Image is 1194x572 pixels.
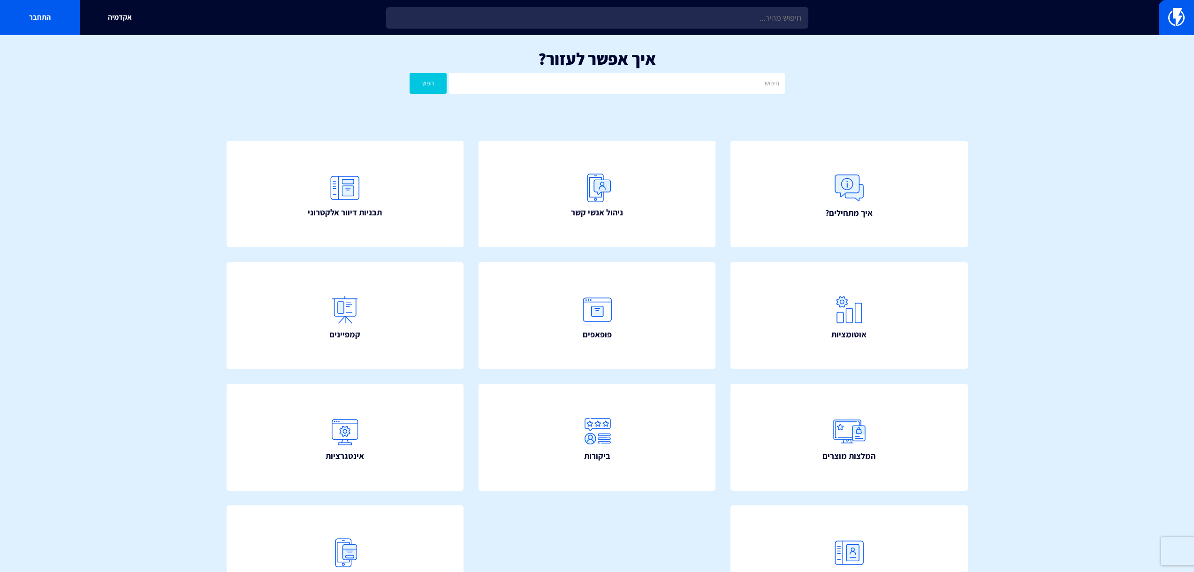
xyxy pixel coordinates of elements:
a: המלצות מוצרים [730,384,968,491]
button: חפש [410,73,447,94]
a: תבניות דיוור אלקטרוני [227,141,464,248]
input: חיפוש מהיר... [386,7,808,29]
span: פופאפים [583,328,612,341]
input: חיפוש [449,73,784,94]
span: אוטומציות [831,328,867,341]
span: ביקורות [584,450,610,462]
span: ניהול אנשי קשר [571,206,623,219]
a: ניהול אנשי קשר [479,141,716,248]
span: איך מתחילים? [825,207,873,219]
a: אינטגרציות [227,384,464,491]
a: איך מתחילים? [730,141,968,248]
span: תבניות דיוור אלקטרוני [308,206,382,219]
a: פופאפים [479,262,716,369]
a: קמפיינים [227,262,464,369]
a: ביקורות [479,384,716,491]
a: אוטומציות [730,262,968,369]
span: קמפיינים [329,328,360,341]
span: אינטגרציות [326,450,364,462]
h1: איך אפשר לעזור? [14,49,1180,68]
span: המלצות מוצרים [822,450,875,462]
